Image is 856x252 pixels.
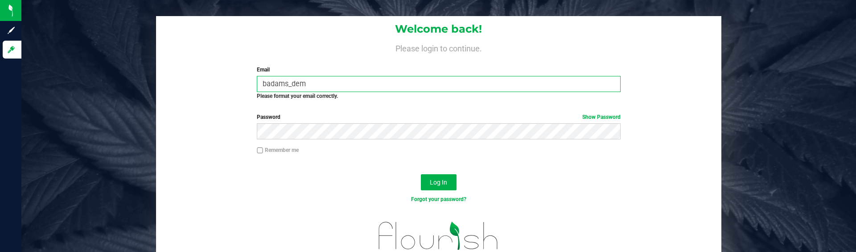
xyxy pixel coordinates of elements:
strong: Please format your email correctly. [257,93,338,99]
span: Log In [430,179,447,186]
inline-svg: Log in [7,45,16,54]
input: Remember me [257,147,263,154]
button: Log In [421,174,457,190]
label: Remember me [257,146,299,154]
label: Email [257,66,620,74]
a: Show Password [582,114,621,120]
h1: Welcome back! [156,23,721,35]
span: Password [257,114,280,120]
h4: Please login to continue. [156,42,721,53]
inline-svg: Sign up [7,26,16,35]
a: Forgot your password? [411,196,466,202]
